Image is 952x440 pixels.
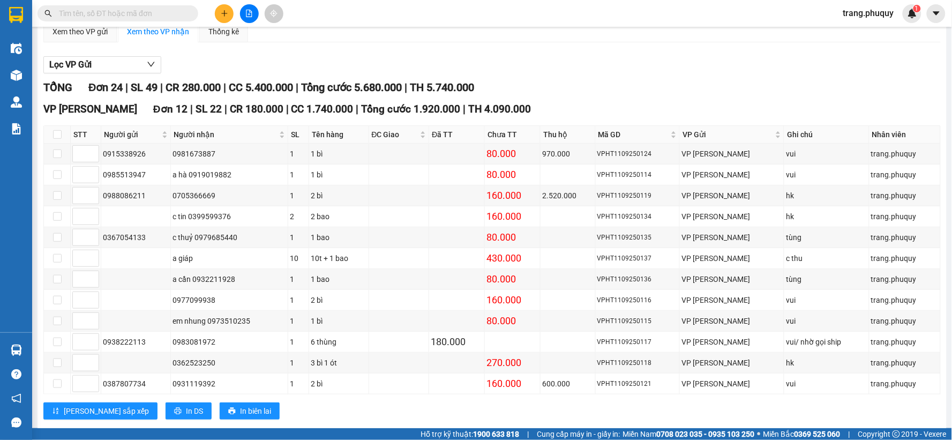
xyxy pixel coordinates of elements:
[596,311,680,332] td: VPHT1109250115
[893,430,900,438] span: copyright
[623,428,755,440] span: Miền Nam
[871,294,939,306] div: trang.phuquy
[362,103,461,115] span: Tổng cước 1.920.000
[228,407,236,416] span: printer
[103,148,169,160] div: 0915338926
[230,103,283,115] span: CR 180.000
[240,4,259,23] button: file-add
[71,126,101,144] th: STT
[681,169,782,181] div: VP [PERSON_NAME]
[871,169,939,181] div: trang.phuquy
[372,129,418,140] span: ĐC Giao
[190,103,193,115] span: |
[871,336,939,348] div: trang.phuquy
[486,188,538,203] div: 160.000
[596,227,680,248] td: VPHT1109250135
[681,232,782,243] div: VP [PERSON_NAME]
[173,357,286,369] div: 0362523250
[404,81,407,94] span: |
[680,248,784,269] td: VP Hà Huy Tập
[215,4,234,23] button: plus
[173,252,286,264] div: a giáp
[103,232,169,243] div: 0367054133
[410,81,474,94] span: TH 5.740.000
[908,9,917,18] img: icon-new-feature
[486,355,538,370] div: 270.000
[186,405,203,417] span: In DS
[681,148,782,160] div: VP [PERSON_NAME]
[311,148,366,160] div: 1 bì
[224,103,227,115] span: |
[173,273,286,285] div: a cần 0932211928
[486,272,538,287] div: 80.000
[290,169,307,181] div: 1
[290,211,307,222] div: 2
[680,206,784,227] td: VP Hà Huy Tập
[11,123,22,135] img: solution-icon
[473,430,519,438] strong: 1900 633 818
[871,190,939,202] div: trang.phuquy
[596,206,680,227] td: VPHT1109250134
[786,211,867,222] div: hk
[166,402,212,420] button: printerIn DS
[173,336,286,348] div: 0983081972
[173,378,286,390] div: 0931119392
[245,10,253,17] span: file-add
[758,432,761,436] span: ⚪️
[463,103,466,115] span: |
[597,170,678,180] div: VPHT1109250114
[597,212,678,222] div: VPHT1109250134
[265,4,283,23] button: aim
[681,211,782,222] div: VP [PERSON_NAME]
[486,146,538,161] div: 80.000
[469,103,531,115] span: TH 4.090.000
[49,58,92,71] span: Lọc VP Gửi
[681,294,782,306] div: VP [PERSON_NAME]
[311,357,366,369] div: 3 bì 1 ót
[681,273,782,285] div: VP [PERSON_NAME]
[597,316,678,326] div: VPHT1109250115
[173,232,286,243] div: c thuỷ 0979685440
[11,417,21,428] span: message
[596,332,680,353] td: VPHT1109250117
[786,169,867,181] div: vui
[174,407,182,416] span: printer
[786,273,867,285] div: tùng
[486,293,538,308] div: 160.000
[290,148,307,160] div: 1
[537,428,620,440] span: Cung cấp máy in - giấy in:
[125,81,128,94] span: |
[680,165,784,185] td: VP Hà Huy Tập
[597,274,678,285] div: VPHT1109250136
[597,191,678,201] div: VPHT1109250119
[680,144,784,165] td: VP Hà Huy Tập
[311,252,366,264] div: 10t + 1 bao
[103,169,169,181] div: 0985513947
[596,165,680,185] td: VPHT1109250114
[596,185,680,206] td: VPHT1109250119
[173,294,286,306] div: 0977099938
[44,10,52,17] span: search
[88,81,123,94] span: Đơn 24
[597,149,678,159] div: VPHT1109250124
[915,5,919,12] span: 1
[173,315,286,327] div: em nhung 0973510235
[541,126,596,144] th: Thu hộ
[311,190,366,202] div: 2 bì
[147,60,155,69] span: down
[835,6,903,20] span: trang.phuquy
[431,334,483,349] div: 180.000
[680,374,784,394] td: VP Hà Huy Tập
[681,252,782,264] div: VP [PERSON_NAME]
[11,70,22,81] img: warehouse-icon
[240,405,271,417] span: In biên lai
[683,129,773,140] span: VP Gửi
[527,428,529,440] span: |
[596,353,680,374] td: VPHT1109250118
[356,103,359,115] span: |
[421,428,519,440] span: Hỗ trợ kỹ thuật:
[680,290,784,311] td: VP Hà Huy Tập
[657,430,755,438] strong: 0708 023 035 - 0935 103 250
[288,126,309,144] th: SL
[486,167,538,182] div: 80.000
